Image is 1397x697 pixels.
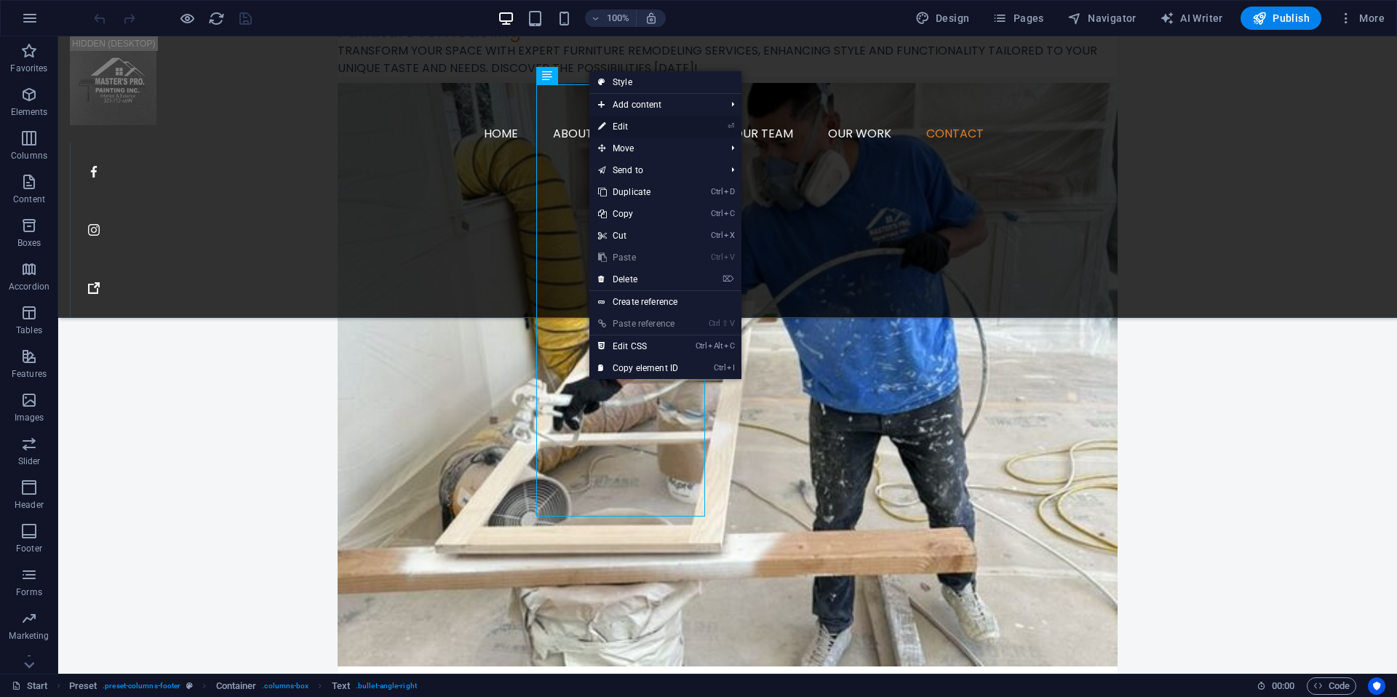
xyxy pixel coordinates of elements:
a: CtrlCCopy [589,203,687,225]
span: . bullet-angle-right [356,677,417,695]
p: Images [15,412,44,423]
i: Ctrl [714,363,725,373]
button: reload [207,9,225,27]
p: Content [13,194,45,205]
i: Alt [708,341,723,351]
span: 00 00 [1272,677,1294,695]
i: C [724,209,734,218]
span: Design [915,11,970,25]
button: Click here to leave preview mode and continue editing [178,9,196,27]
button: Code [1307,677,1356,695]
p: Tables [16,324,42,336]
p: Forms [16,586,42,598]
i: Ctrl [711,187,723,196]
i: X [724,231,734,240]
a: Send to [589,159,720,181]
div: Design (Ctrl+Alt+Y) [910,7,976,30]
p: Slider [18,455,41,467]
span: AI Writer [1160,11,1223,25]
span: . preset-columns-footer [103,677,180,695]
p: Columns [11,150,47,162]
i: Ctrl [709,319,720,328]
i: ⇧ [722,319,728,328]
span: Add content [589,94,720,116]
a: CtrlDDuplicate [589,181,687,203]
span: . columns-box [262,677,309,695]
p: Boxes [17,237,41,249]
span: Code [1313,677,1350,695]
a: Style [589,71,741,93]
i: Reload page [208,10,225,27]
p: Header [15,499,44,511]
button: Pages [987,7,1049,30]
a: Click to cancel selection. Double-click to open Pages [12,677,48,695]
p: Features [12,368,47,380]
span: Click to select. Double-click to edit [332,677,350,695]
a: Ctrl⇧VPaste reference [589,313,687,335]
a: CtrlICopy element ID [589,357,687,379]
button: Navigator [1062,7,1142,30]
a: CtrlAltCEdit CSS [589,335,687,357]
button: More [1333,7,1390,30]
a: ⌦Delete [589,268,687,290]
p: Marketing [9,630,49,642]
h6: Session time [1257,677,1295,695]
button: Usercentrics [1368,677,1385,695]
span: : [1282,680,1284,691]
h6: 100% [607,9,630,27]
nav: breadcrumb [69,677,417,695]
i: Ctrl [711,231,723,240]
i: V [724,252,734,262]
i: I [727,363,734,373]
i: Ctrl [711,252,723,262]
i: On resize automatically adjust zoom level to fit chosen device. [645,12,658,25]
p: Accordion [9,281,49,292]
i: Ctrl [696,341,707,351]
span: Click to select. Double-click to edit [69,677,97,695]
span: Move [589,138,720,159]
span: Pages [992,11,1043,25]
i: ⌦ [723,274,734,284]
button: 100% [585,9,637,27]
p: Elements [11,106,48,118]
i: ⏎ [728,122,734,131]
p: Favorites [10,63,47,74]
span: Click to select. Double-click to edit [216,677,257,695]
i: This element is a customizable preset [186,682,193,690]
a: ⏎Edit [589,116,687,138]
p: Footer [16,543,42,554]
a: Create reference [589,291,741,313]
a: CtrlXCut [589,225,687,247]
span: More [1339,11,1385,25]
i: Ctrl [711,209,723,218]
span: Publish [1252,11,1310,25]
span: Navigator [1067,11,1137,25]
i: C [724,341,734,351]
i: D [724,187,734,196]
button: AI Writer [1154,7,1229,30]
button: Design [910,7,976,30]
a: CtrlVPaste [589,247,687,268]
i: V [730,319,734,328]
button: Publish [1241,7,1321,30]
